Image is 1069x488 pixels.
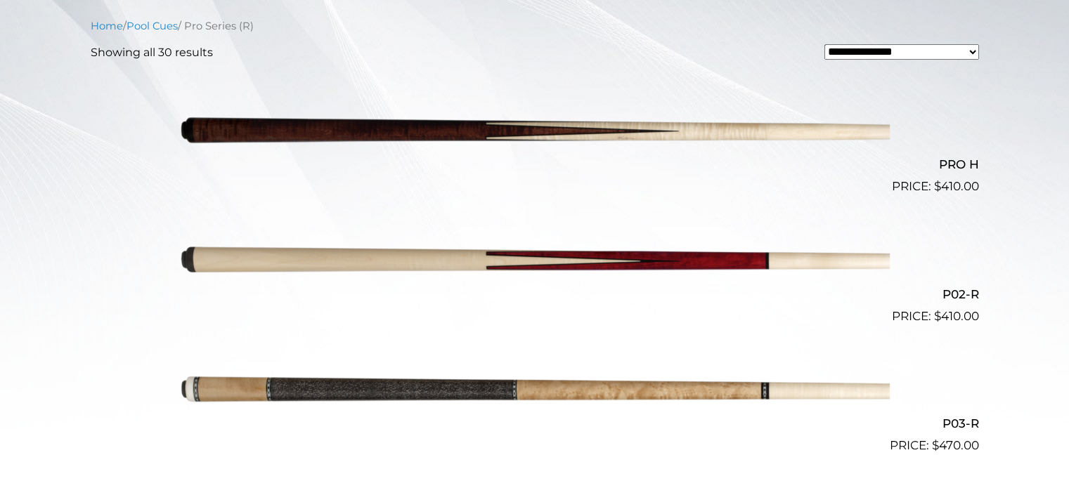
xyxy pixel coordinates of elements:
[91,44,213,61] p: Showing all 30 results
[91,18,979,34] nav: Breadcrumb
[91,331,979,455] a: P03-R $470.00
[91,72,979,196] a: PRO H $410.00
[934,179,979,193] bdi: 410.00
[127,20,178,32] a: Pool Cues
[91,281,979,307] h2: P02-R
[932,438,979,452] bdi: 470.00
[932,438,939,452] span: $
[91,20,123,32] a: Home
[91,411,979,437] h2: P03-R
[934,309,941,323] span: $
[91,202,979,325] a: P02-R $410.00
[91,152,979,178] h2: PRO H
[180,202,890,319] img: P02-R
[180,72,890,190] img: PRO H
[824,44,979,60] select: Shop order
[180,331,890,449] img: P03-R
[934,309,979,323] bdi: 410.00
[934,179,941,193] span: $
